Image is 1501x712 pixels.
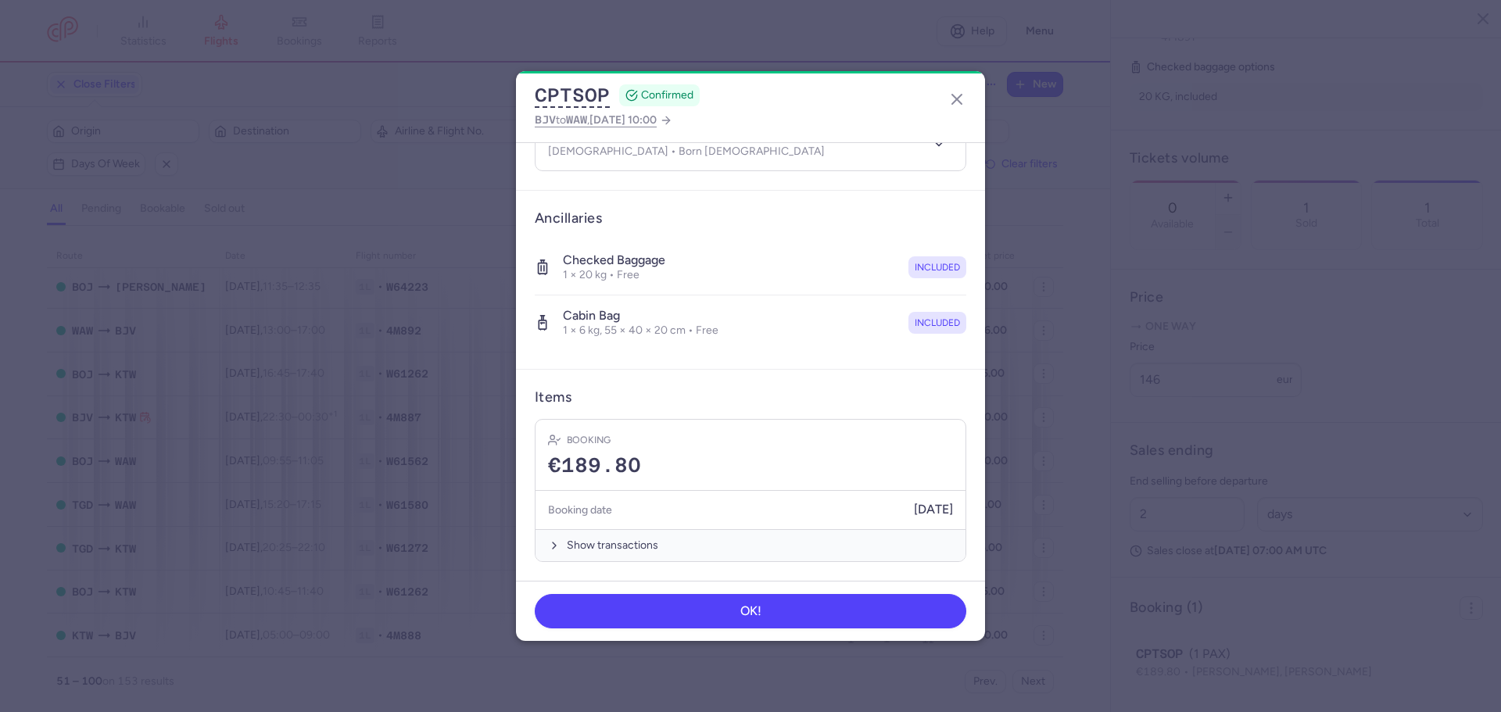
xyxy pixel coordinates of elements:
span: WAW [566,113,587,126]
button: CPTSOP [535,84,610,107]
span: BJV [535,113,556,126]
span: included [915,315,960,331]
h4: Cabin bag [563,308,718,324]
h3: Ancillaries [535,209,966,227]
button: Show transactions [536,529,965,561]
div: Booking€189.80 [536,420,965,491]
span: [DATE] 10:00 [589,113,657,127]
p: [DEMOGRAPHIC_DATA] • Born [DEMOGRAPHIC_DATA] [548,145,825,158]
span: included [915,259,960,275]
span: €189.80 [548,454,641,478]
h4: Checked baggage [563,252,665,268]
h5: Booking date [548,500,612,520]
span: CONFIRMED [641,88,693,103]
h3: Items [535,388,571,406]
a: BJVtoWAW,[DATE] 10:00 [535,110,672,130]
span: [DATE] [914,503,953,517]
span: to , [535,110,657,130]
h4: Booking [567,432,611,448]
p: 1 × 6 kg, 55 × 40 × 20 cm • Free [563,324,718,338]
span: OK! [740,604,761,618]
button: OK! [535,594,966,628]
p: 1 × 20 kg • Free [563,268,665,282]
